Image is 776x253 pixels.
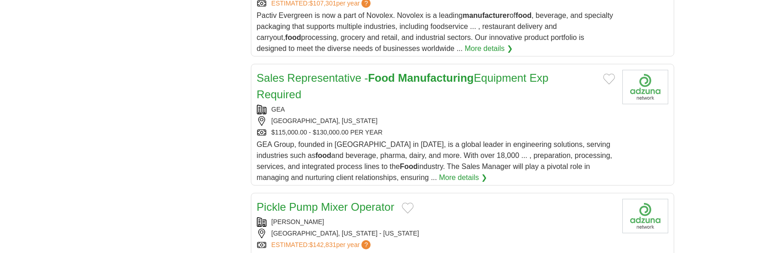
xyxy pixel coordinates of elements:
div: [PERSON_NAME] [257,217,615,227]
div: $115,000.00 - $130,000.00 PER YEAR [257,128,615,137]
span: $142,831 [310,241,336,248]
span: ? [361,240,371,249]
div: GEA [257,105,615,114]
div: [GEOGRAPHIC_DATA], [US_STATE] [257,116,615,126]
button: Add to favorite jobs [402,202,414,214]
span: GEA Group, founded in [GEOGRAPHIC_DATA] in [DATE], is a global leader in engineering solutions, s... [257,141,612,181]
span: Pactiv Evergreen is now a part of Novolex. Novolex is a leading of , beverage, and specialty pack... [257,11,613,52]
a: Sales Representative -Food ManufacturingEquipment Exp Required [257,72,549,101]
strong: Food [400,163,418,170]
strong: Manufacturing [398,72,474,84]
a: Pickle Pump Mixer Operator [257,201,394,213]
div: [GEOGRAPHIC_DATA], [US_STATE] - [US_STATE] [257,229,615,238]
a: More details ❯ [465,43,513,54]
button: Add to favorite jobs [603,73,615,84]
a: More details ❯ [439,172,487,183]
a: ESTIMATED:$142,831per year? [272,240,373,250]
strong: food [515,11,532,19]
img: Company logo [622,70,668,104]
img: Company logo [622,199,668,233]
strong: food [316,152,332,159]
strong: Food [368,72,395,84]
strong: food [285,34,301,41]
strong: manufacturer [463,11,510,19]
